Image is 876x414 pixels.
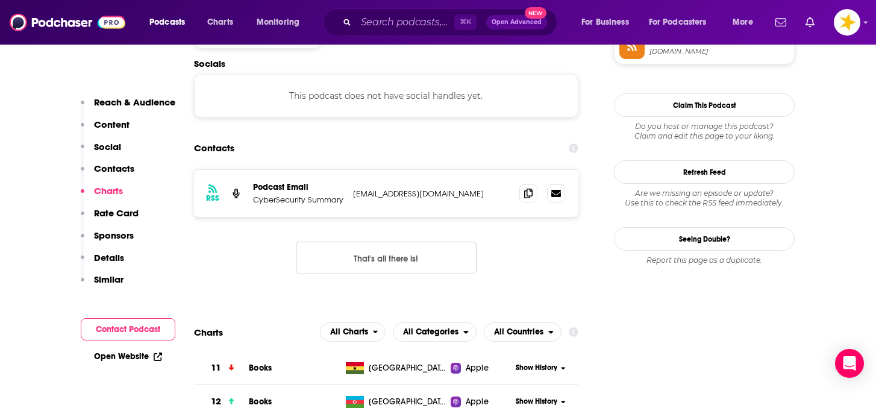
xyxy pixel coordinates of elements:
a: Open Website [94,351,162,362]
span: Show History [516,397,557,407]
button: Show History [512,363,570,373]
a: Apple [451,362,512,374]
a: Books [249,397,272,407]
button: open menu [141,13,201,32]
div: Open Intercom Messenger [835,349,864,378]
span: Apple [466,396,489,408]
span: All Charts [330,328,368,336]
a: Seeing Double? [614,227,795,251]
a: Charts [199,13,240,32]
a: 11 [194,351,249,384]
a: Apple [451,396,512,408]
p: Similar [94,274,124,285]
span: Logged in as Spreaker_Prime [834,9,860,36]
p: [EMAIL_ADDRESS][DOMAIN_NAME] [353,189,510,199]
p: Details [94,252,124,263]
button: Contact Podcast [81,318,175,340]
button: open menu [320,322,386,342]
span: New [525,7,546,19]
button: open menu [393,322,477,342]
span: More [733,14,753,31]
button: Open AdvancedNew [486,15,547,30]
h3: 11 [211,361,221,375]
h2: Platforms [320,322,386,342]
button: Show profile menu [834,9,860,36]
button: open menu [484,322,562,342]
p: Content [94,119,130,130]
button: Similar [81,274,124,296]
button: Details [81,252,124,274]
a: Show notifications dropdown [801,12,819,33]
span: For Business [581,14,629,31]
span: All Countries [494,328,543,336]
span: All Categories [403,328,458,336]
img: Podchaser - Follow, Share and Rate Podcasts [10,11,125,34]
a: [GEOGRAPHIC_DATA] [341,362,451,374]
p: Contacts [94,163,134,174]
button: Show History [512,397,570,407]
span: spreaker.com [649,47,789,56]
button: Reach & Audience [81,96,175,119]
span: ⌘ K [454,14,477,30]
p: Reach & Audience [94,96,175,108]
a: Show notifications dropdown [771,12,791,33]
h2: Socials [194,58,578,69]
button: Rate Card [81,207,139,230]
p: Rate Card [94,207,139,219]
button: Social [81,141,121,163]
div: Claim and edit this page to your liking. [614,122,795,141]
span: Monitoring [257,14,299,31]
p: Charts [94,185,123,196]
span: Show History [516,363,557,373]
button: open menu [724,13,768,32]
button: Nothing here. [296,242,477,274]
button: Charts [81,185,123,207]
img: User Profile [834,9,860,36]
span: Podcasts [149,14,185,31]
p: Social [94,141,121,152]
button: Claim This Podcast [614,93,795,117]
input: Search podcasts, credits, & more... [356,13,454,32]
div: Search podcasts, credits, & more... [334,8,569,36]
span: Charts [207,14,233,31]
button: Refresh Feed [614,160,795,184]
h2: Contacts [194,137,234,160]
span: Apple [466,362,489,374]
a: RSS Feed[DOMAIN_NAME] [619,34,789,59]
button: open menu [573,13,644,32]
a: [GEOGRAPHIC_DATA] [341,396,451,408]
button: Sponsors [81,230,134,252]
p: Sponsors [94,230,134,241]
button: Content [81,119,130,141]
p: Podcast Email [253,182,343,192]
span: Do you host or manage this podcast? [614,122,795,131]
button: open menu [248,13,315,32]
span: Ghana [369,362,447,374]
a: Books [249,363,272,373]
span: Azerbaijan [369,396,447,408]
span: Open Advanced [492,19,542,25]
span: For Podcasters [649,14,707,31]
button: Contacts [81,163,134,185]
h3: 12 [211,395,221,409]
h2: Countries [484,322,562,342]
div: Are we missing an episode or update? Use this to check the RSS feed immediately. [614,189,795,208]
div: Report this page as a duplicate. [614,256,795,265]
button: open menu [641,13,724,32]
div: This podcast does not have social handles yet. [194,74,578,118]
h3: RSS [206,193,219,203]
p: CyberSecurity Summary [253,195,343,205]
h2: Charts [194,327,223,338]
h2: Categories [393,322,477,342]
